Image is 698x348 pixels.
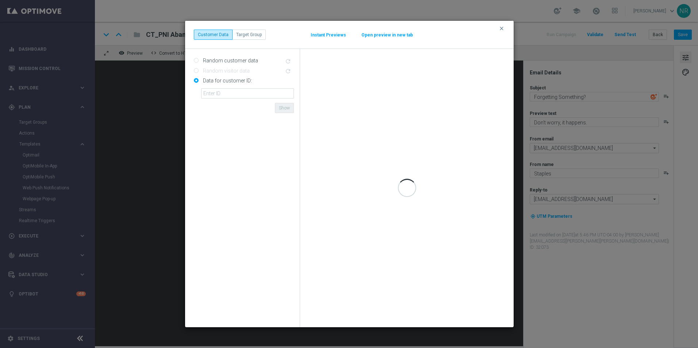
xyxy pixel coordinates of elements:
label: Random visitor data [201,67,250,74]
button: clear [498,25,507,32]
button: Open preview in new tab [361,32,413,38]
button: Instant Previews [310,32,346,38]
button: Customer Data [194,30,233,40]
div: ... [194,30,266,40]
i: clear [499,26,505,31]
input: Enter ID [201,88,294,98]
label: Data for customer ID: [201,77,252,84]
button: Show [275,103,294,113]
button: Target Group [232,30,266,40]
label: Random customer data [201,57,258,64]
